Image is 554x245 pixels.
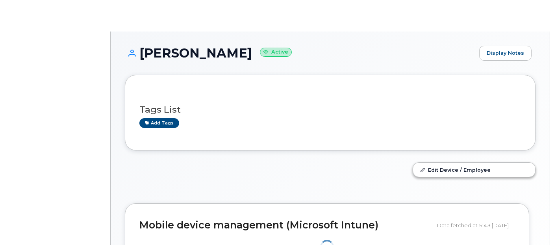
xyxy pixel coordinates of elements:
[413,163,535,177] a: Edit Device / Employee
[125,46,475,60] h1: [PERSON_NAME]
[437,218,515,233] div: Data fetched at 5:43 [DATE]
[139,118,179,128] a: Add tags
[139,105,521,115] h3: Tags List
[260,48,292,57] small: Active
[479,46,532,61] a: Display Notes
[139,220,431,231] h2: Mobile device management (Microsoft Intune)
